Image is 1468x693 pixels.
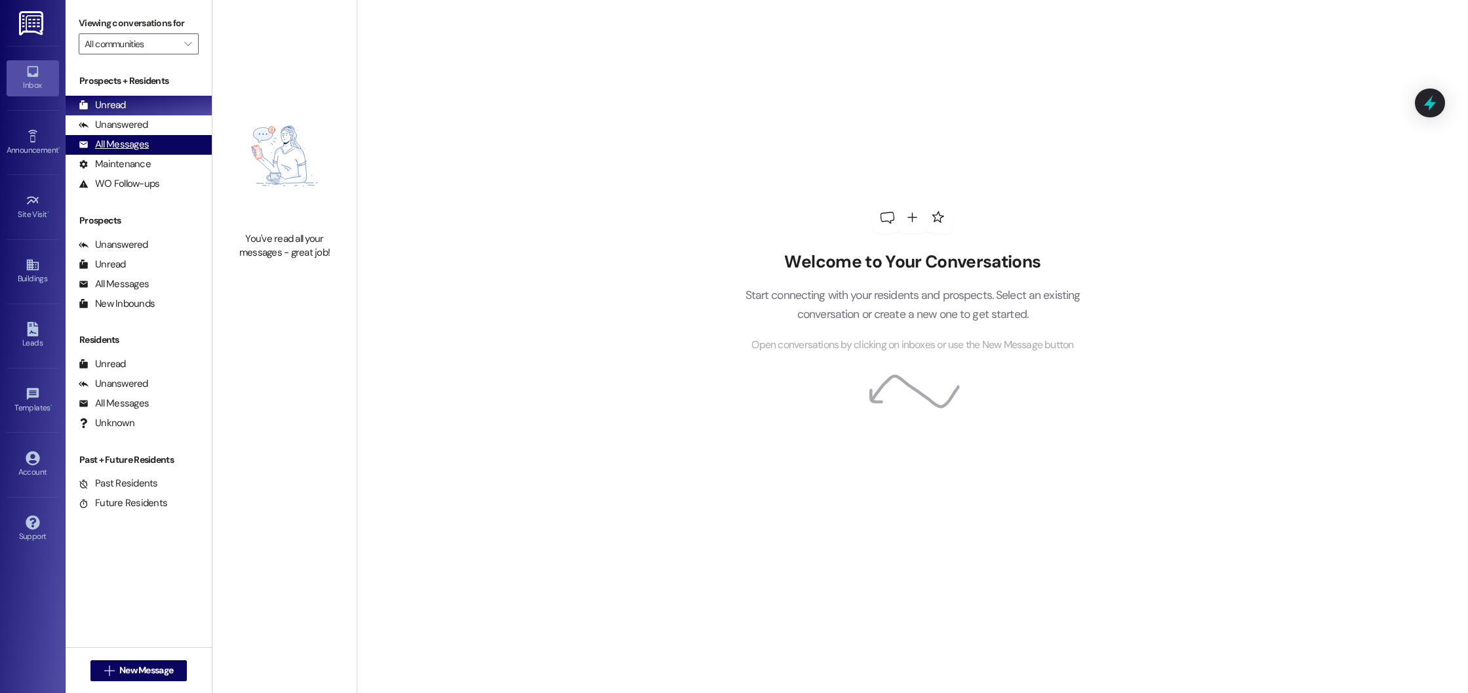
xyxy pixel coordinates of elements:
div: Unread [79,258,126,271]
img: ResiDesk Logo [19,11,46,35]
div: Unknown [79,416,134,430]
span: • [58,144,60,153]
a: Buildings [7,254,59,289]
div: All Messages [79,397,149,410]
div: Past Residents [79,477,158,490]
p: Start connecting with your residents and prospects. Select an existing conversation or create a n... [725,286,1100,323]
div: All Messages [79,277,149,291]
div: Unanswered [79,118,148,132]
div: Prospects [66,214,212,228]
div: You've read all your messages - great job! [227,232,342,260]
div: Unread [79,98,126,112]
a: Leads [7,318,59,353]
a: Templates • [7,383,59,418]
label: Viewing conversations for [79,13,199,33]
span: • [47,208,49,217]
div: Residents [66,333,212,347]
h2: Welcome to Your Conversations [725,252,1100,273]
input: All communities [85,33,178,54]
div: Maintenance [79,157,151,171]
span: • [50,401,52,410]
i:  [104,665,114,676]
div: Future Residents [79,496,167,510]
div: All Messages [79,138,149,151]
div: WO Follow-ups [79,177,159,191]
div: Unanswered [79,238,148,252]
button: New Message [90,660,188,681]
span: Open conversations by clicking on inboxes or use the New Message button [751,337,1073,353]
a: Account [7,447,59,483]
a: Inbox [7,60,59,96]
div: Prospects + Residents [66,74,212,88]
span: New Message [119,663,173,677]
div: Past + Future Residents [66,453,212,467]
div: New Inbounds [79,297,155,311]
div: Unanswered [79,377,148,391]
a: Support [7,511,59,547]
a: Site Visit • [7,189,59,225]
div: Unread [79,357,126,371]
i:  [184,39,191,49]
img: empty-state [227,87,342,225]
